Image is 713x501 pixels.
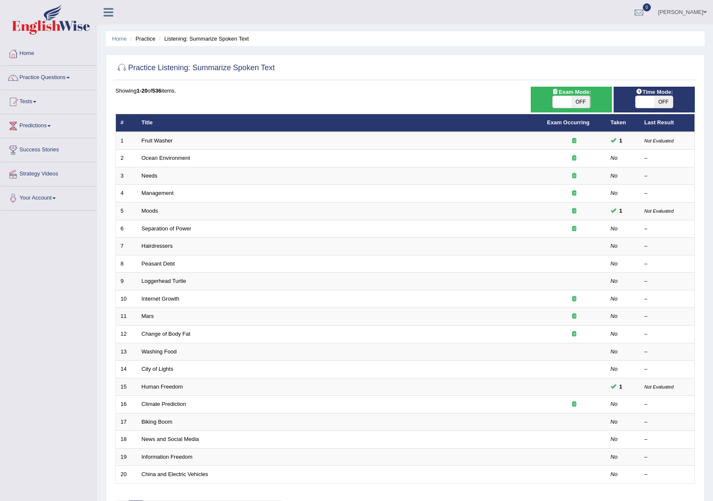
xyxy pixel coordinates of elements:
small: Not Evaluated [644,208,674,214]
em: No [611,260,618,267]
a: Moods [142,208,158,214]
em: No [611,225,618,232]
a: Practice Questions [0,66,97,87]
li: Practice [128,35,155,43]
div: Exam occurring question [547,137,601,145]
div: – [644,330,690,338]
td: 12 [116,325,137,343]
a: Predictions [0,114,97,135]
a: Information Freedom [142,454,193,460]
div: – [644,348,690,356]
em: No [611,313,618,319]
div: – [644,242,690,250]
div: Exam occurring question [547,400,601,408]
div: – [644,295,690,303]
b: 1-20 [137,88,148,94]
div: Exam occurring question [547,225,601,233]
em: No [611,471,618,477]
em: No [611,155,618,161]
a: Change of Body Fat [142,331,191,337]
div: Exam occurring question [547,312,601,320]
td: 14 [116,361,137,378]
span: OFF [654,96,673,108]
a: Washing Food [142,348,177,355]
li: Listening: Summarize Spoken Text [157,35,249,43]
div: – [644,471,690,479]
div: Showing of items. [115,87,695,95]
a: News and Social Media [142,436,199,442]
div: – [644,154,690,162]
div: Exam occurring question [547,330,601,338]
td: 18 [116,431,137,449]
td: 16 [116,396,137,413]
td: 8 [116,255,137,273]
a: Loggerhead Turtle [142,278,186,284]
em: No [611,243,618,249]
a: Fruit Washer [142,137,173,144]
td: 20 [116,466,137,484]
em: No [611,190,618,196]
b: 536 [152,88,162,94]
div: Exam occurring question [547,154,601,162]
em: No [611,348,618,355]
div: – [644,277,690,285]
a: Exam Occurring [547,119,590,126]
div: – [644,453,690,461]
th: Title [137,114,543,132]
span: Exam Mode: [548,88,594,96]
a: Success Stories [0,138,97,159]
em: No [611,366,618,372]
td: 13 [116,343,137,361]
a: Management [142,190,174,196]
span: Time Mode: [632,88,676,96]
td: 11 [116,308,137,326]
td: 5 [116,203,137,220]
a: China and Electric Vehicles [142,471,208,477]
div: – [644,400,690,408]
em: No [611,296,618,302]
div: Show exams occurring in exams [531,87,612,112]
div: – [644,189,690,197]
a: Separation of Power [142,225,192,232]
td: 4 [116,185,137,203]
em: No [611,172,618,179]
div: – [644,418,690,426]
a: Your Account [0,186,97,208]
td: 15 [116,378,137,396]
em: No [611,401,618,407]
span: You can still take this question [616,136,626,145]
a: Peasant Debt [142,260,175,267]
a: Hairdressers [142,243,173,249]
span: You can still take this question [616,206,626,215]
td: 19 [116,448,137,466]
div: Exam occurring question [547,172,601,180]
div: – [644,365,690,373]
small: Not Evaluated [644,384,674,389]
h2: Practice Listening: Summarize Spoken Text [115,62,275,74]
div: – [644,312,690,320]
a: Tests [0,90,97,111]
td: 9 [116,273,137,290]
div: Exam occurring question [547,207,601,215]
td: 17 [116,413,137,431]
em: No [611,278,618,284]
a: Human Freedom [142,383,183,390]
div: Exam occurring question [547,189,601,197]
a: Climate Prediction [142,401,186,407]
a: Mars [142,313,154,319]
em: No [611,419,618,425]
em: No [611,454,618,460]
td: 3 [116,167,137,185]
a: Biking Boom [142,419,173,425]
a: Needs [142,172,158,179]
div: – [644,172,690,180]
a: Home [0,42,97,63]
td: 2 [116,150,137,167]
small: Not Evaluated [644,138,674,143]
a: Ocean Environment [142,155,190,161]
span: OFF [571,96,590,108]
th: # [116,114,137,132]
span: 0 [643,3,651,11]
a: Home [112,36,127,42]
td: 1 [116,132,137,150]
